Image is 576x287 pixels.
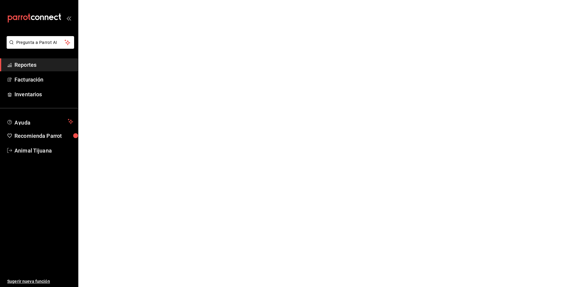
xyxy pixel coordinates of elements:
[14,147,73,155] span: Animal Tijuana
[7,36,74,49] button: Pregunta a Parrot AI
[14,118,65,125] span: Ayuda
[14,61,73,69] span: Reportes
[66,16,71,20] button: open_drawer_menu
[14,76,73,84] span: Facturación
[7,278,73,285] span: Sugerir nueva función
[14,132,73,140] span: Recomienda Parrot
[16,39,65,46] span: Pregunta a Parrot AI
[14,90,73,98] span: Inventarios
[4,44,74,50] a: Pregunta a Parrot AI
